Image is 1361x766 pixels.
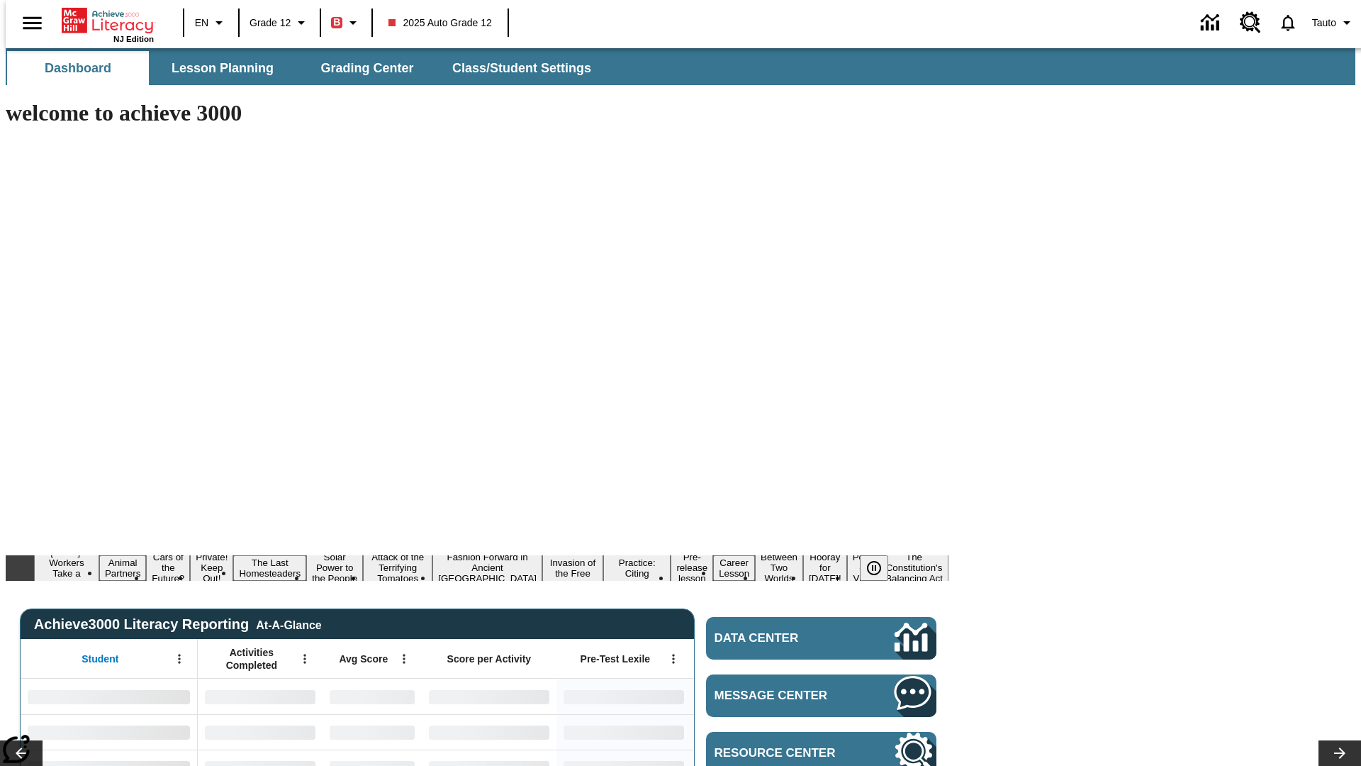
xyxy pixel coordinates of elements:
[1312,16,1336,30] span: Tauto
[713,555,755,581] button: Slide 12 Career Lesson
[860,555,902,581] div: Pause
[393,648,415,670] button: Open Menu
[99,555,146,581] button: Slide 2 Animal Partners
[244,10,315,35] button: Grade: Grade 12, Select a grade
[325,10,367,35] button: Boost Class color is red. Change class color
[172,60,274,77] span: Lesson Planning
[432,550,542,586] button: Slide 8 Fashion Forward in Ancient Rome
[333,13,340,31] span: B
[233,555,306,581] button: Slide 5 The Last Homesteaders
[34,616,322,633] span: Achieve3000 Literacy Reporting
[880,550,948,586] button: Slide 16 The Constitution's Balancing Act
[1231,4,1270,42] a: Resource Center, Will open in new tab
[294,648,315,670] button: Open Menu
[195,16,208,30] span: EN
[363,550,432,586] button: Slide 7 Attack of the Terrifying Tomatoes
[847,550,880,586] button: Slide 15 Point of View
[169,648,190,670] button: Open Menu
[113,35,154,43] span: NJ Edition
[6,51,604,85] div: SubNavbar
[715,689,852,703] span: Message Center
[11,2,53,44] button: Open side menu
[581,653,651,665] span: Pre-Test Lexile
[715,631,847,645] span: Data Center
[1318,740,1361,766] button: Lesson carousel, Next
[198,714,323,750] div: No Data,
[296,51,438,85] button: Grading Center
[152,51,293,85] button: Lesson Planning
[323,714,422,750] div: No Data,
[306,550,363,586] button: Slide 6 Solar Power to the People
[146,550,190,586] button: Slide 3 Cars of the Future?
[447,653,532,665] span: Score per Activity
[323,679,422,714] div: No Data,
[320,60,413,77] span: Grading Center
[755,550,803,586] button: Slide 13 Between Two Worlds
[1306,10,1361,35] button: Profile/Settings
[256,616,321,632] div: At-A-Glance
[198,679,323,714] div: No Data,
[250,16,291,30] span: Grade 12
[706,617,936,660] a: Data Center
[542,545,603,592] button: Slide 9 The Invasion of the Free CD
[706,675,936,717] a: Message Center
[339,653,388,665] span: Avg Score
[671,550,713,586] button: Slide 11 Pre-release lesson
[62,6,154,35] a: Home
[388,16,491,30] span: 2025 Auto Grade 12
[189,10,234,35] button: Language: EN, Select a language
[205,646,298,672] span: Activities Completed
[603,545,671,592] button: Slide 10 Mixed Practice: Citing Evidence
[6,48,1355,85] div: SubNavbar
[715,746,852,760] span: Resource Center
[7,51,149,85] button: Dashboard
[62,5,154,43] div: Home
[82,653,118,665] span: Student
[452,60,591,77] span: Class/Student Settings
[663,648,684,670] button: Open Menu
[860,555,888,581] button: Pause
[6,100,948,126] h1: welcome to achieve 3000
[803,550,847,586] button: Slide 14 Hooray for Constitution Day!
[34,545,99,592] button: Slide 1 Labor Day: Workers Take a Stand
[45,60,111,77] span: Dashboard
[190,550,233,586] button: Slide 4 Private! Keep Out!
[441,51,603,85] button: Class/Student Settings
[1270,4,1306,41] a: Notifications
[1192,4,1231,43] a: Data Center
